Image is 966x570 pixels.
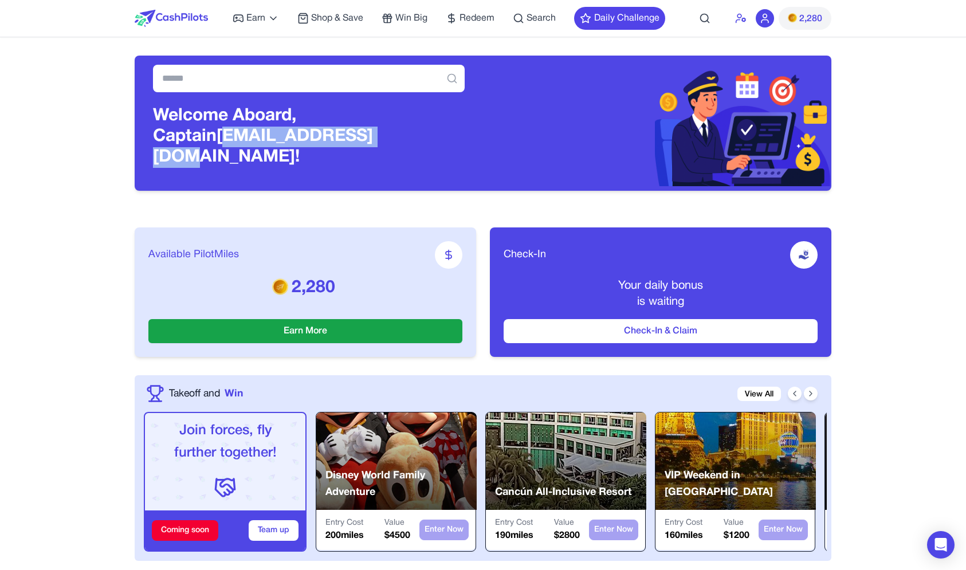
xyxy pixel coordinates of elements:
p: Value [384,517,410,529]
button: PMs2,280 [779,7,831,30]
p: Value [554,517,580,529]
span: Win [225,386,243,401]
img: PMs [272,278,288,294]
p: Cancún All-Inclusive Resort [495,484,631,501]
p: Entry Cost [665,517,703,529]
span: Check-In [504,247,546,263]
p: $ 2800 [554,529,580,543]
span: 2,280 [799,12,822,26]
img: Header decoration [483,60,831,186]
p: 200 miles [325,529,364,543]
button: Enter Now [589,520,638,540]
p: Join forces, fly further together! [154,420,296,465]
a: Redeem [446,11,494,25]
button: Enter Now [759,520,808,540]
a: Earn [233,11,279,25]
a: Win Big [382,11,427,25]
p: 2,280 [148,278,462,298]
h3: Welcome Aboard, Captain [EMAIL_ADDRESS][DOMAIN_NAME]! [153,106,465,168]
button: Enter Now [419,520,469,540]
span: Takeoff and [169,386,220,401]
span: Search [527,11,556,25]
button: Check-In & Claim [504,319,818,343]
a: Shop & Save [297,11,363,25]
div: Open Intercom Messenger [927,531,955,559]
img: receive-dollar [798,249,810,261]
p: $ 1200 [724,529,749,543]
span: Redeem [460,11,494,25]
a: Search [513,11,556,25]
img: PMs [788,13,797,22]
p: Entry Cost [495,517,533,529]
p: 160 miles [665,529,703,543]
p: 190 miles [495,529,533,543]
div: Coming soon [152,520,218,541]
p: VIP Weekend in [GEOGRAPHIC_DATA] [665,467,816,501]
p: $ 4500 [384,529,410,543]
p: Value [724,517,749,529]
span: Shop & Save [311,11,363,25]
p: Your daily bonus [504,278,818,294]
p: Entry Cost [325,517,364,529]
span: Win Big [395,11,427,25]
span: Earn [246,11,265,25]
button: Earn More [148,319,462,343]
span: Available PilotMiles [148,247,239,263]
img: CashPilots Logo [135,10,208,27]
a: View All [737,387,781,401]
button: Team up [249,520,299,541]
span: is waiting [637,297,684,307]
a: Takeoff andWin [169,386,243,401]
p: Disney World Family Adventure [325,467,477,501]
button: Daily Challenge [574,7,665,30]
